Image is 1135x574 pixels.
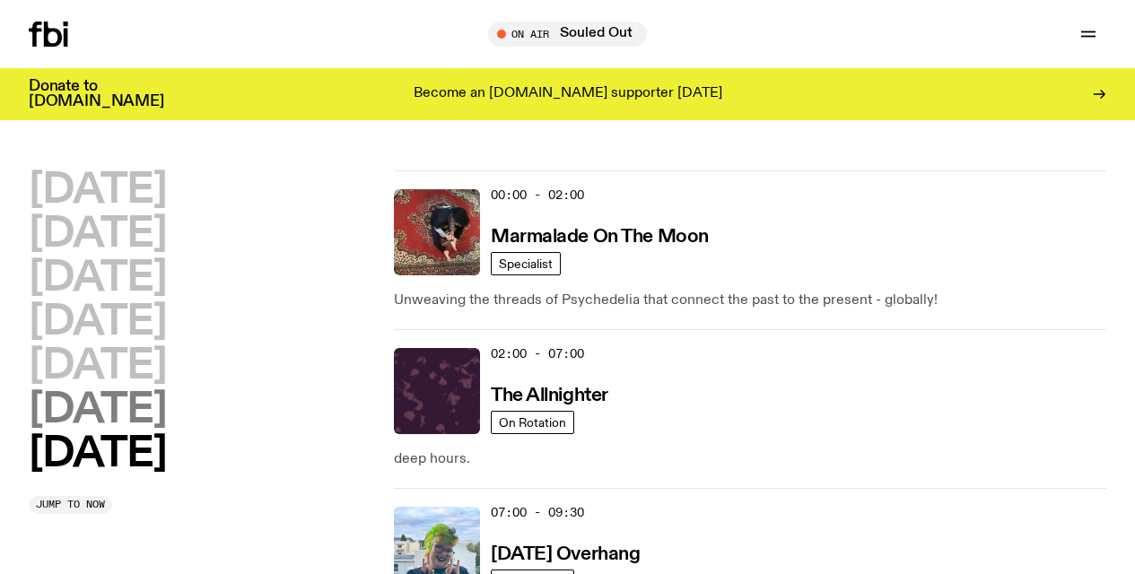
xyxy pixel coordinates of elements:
[414,86,722,102] p: Become an [DOMAIN_NAME] supporter [DATE]
[491,383,608,405] a: The Allnighter
[491,542,640,564] a: [DATE] Overhang
[491,187,584,204] span: 00:00 - 02:00
[29,170,166,211] button: [DATE]
[491,545,640,564] h3: [DATE] Overhang
[29,346,166,387] button: [DATE]
[394,290,1106,311] p: Unweaving the threads of Psychedelia that connect the past to the present - globally!
[36,500,105,509] span: Jump to now
[29,302,166,343] button: [DATE]
[29,434,166,474] button: [DATE]
[491,504,584,521] span: 07:00 - 09:30
[488,22,647,47] button: On AirSouled Out
[29,214,166,255] button: [DATE]
[499,415,566,429] span: On Rotation
[491,252,561,275] a: Specialist
[491,345,584,362] span: 02:00 - 07:00
[394,189,480,275] img: Tommy - Persian Rug
[491,224,709,247] a: Marmalade On The Moon
[29,390,166,430] button: [DATE]
[508,27,638,40] span: Tune in live
[499,257,553,270] span: Specialist
[491,228,709,247] h3: Marmalade On The Moon
[491,411,574,434] a: On Rotation
[29,79,164,109] h3: Donate to [DOMAIN_NAME]
[29,496,112,514] button: Jump to now
[394,448,1106,470] p: deep hours.
[29,258,166,299] button: [DATE]
[491,387,608,405] h3: The Allnighter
